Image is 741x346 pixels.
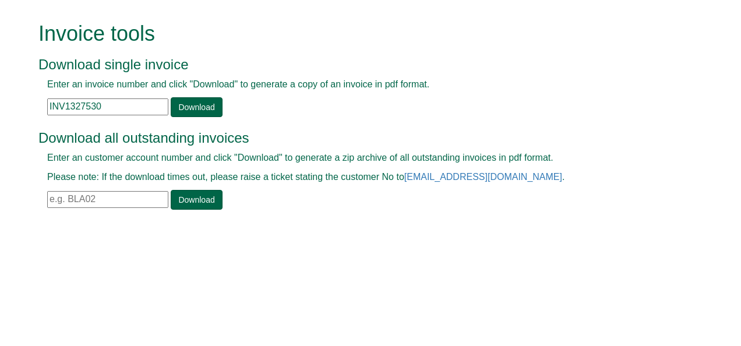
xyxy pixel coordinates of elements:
[171,190,222,210] a: Download
[47,171,668,184] p: Please note: If the download times out, please raise a ticket stating the customer No to .
[38,22,676,45] h1: Invoice tools
[404,172,562,182] a: [EMAIL_ADDRESS][DOMAIN_NAME]
[47,98,168,115] input: e.g. INV1234
[47,151,668,165] p: Enter an customer account number and click "Download" to generate a zip archive of all outstandin...
[171,97,222,117] a: Download
[47,78,668,91] p: Enter an invoice number and click "Download" to generate a copy of an invoice in pdf format.
[47,191,168,208] input: e.g. BLA02
[38,57,676,72] h3: Download single invoice
[38,130,676,146] h3: Download all outstanding invoices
